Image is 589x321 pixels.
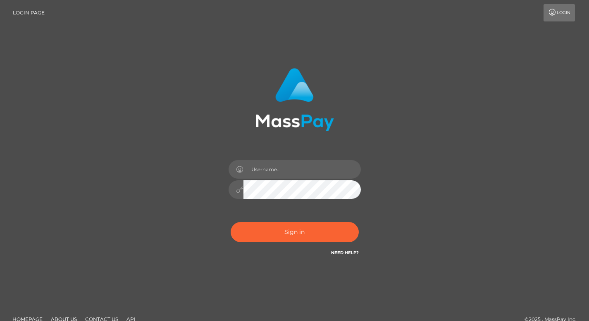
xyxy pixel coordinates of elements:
[331,250,359,255] a: Need Help?
[243,160,361,179] input: Username...
[231,222,359,242] button: Sign in
[13,4,45,21] a: Login Page
[544,4,575,21] a: Login
[255,68,334,131] img: MassPay Login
